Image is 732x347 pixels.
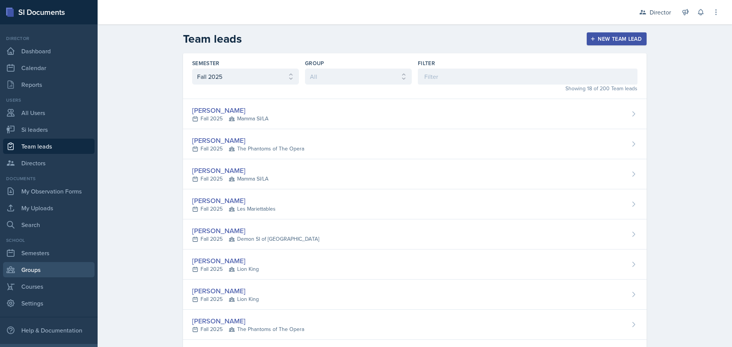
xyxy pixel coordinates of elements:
[3,139,95,154] a: Team leads
[229,235,319,243] span: Demon SI of [GEOGRAPHIC_DATA]
[192,105,268,115] div: [PERSON_NAME]
[3,77,95,92] a: Reports
[3,245,95,261] a: Semesters
[192,265,259,273] div: Fall 2025
[3,200,95,216] a: My Uploads
[3,279,95,294] a: Courses
[192,225,319,236] div: [PERSON_NAME]
[192,175,268,183] div: Fall 2025
[418,59,435,67] label: Filter
[229,325,304,333] span: The Phantoms of The Opera
[192,286,259,296] div: [PERSON_NAME]
[592,36,642,42] div: New Team lead
[418,85,637,93] div: Showing 18 of 200 Team leads
[3,122,95,137] a: Si leaders
[192,145,304,153] div: Fall 2025
[183,129,647,159] a: [PERSON_NAME] Fall 2025The Phantoms of The Opera
[3,175,95,182] div: Documents
[3,105,95,120] a: All Users
[192,295,259,303] div: Fall 2025
[418,69,637,85] input: Filter
[3,184,95,199] a: My Observation Forms
[229,115,268,123] span: Mamma SI/LA
[305,59,324,67] label: Group
[183,280,647,310] a: [PERSON_NAME] Fall 2025Lion King
[192,165,268,176] div: [PERSON_NAME]
[183,249,647,280] a: [PERSON_NAME] Fall 2025Lion King
[183,159,647,189] a: [PERSON_NAME] Fall 2025Mamma SI/LA
[192,115,268,123] div: Fall 2025
[3,296,95,311] a: Settings
[229,205,276,213] span: Les Mariettables
[192,316,304,326] div: [PERSON_NAME]
[3,262,95,277] a: Groups
[587,32,647,45] button: New Team lead
[183,189,647,219] a: [PERSON_NAME] Fall 2025Les Mariettables
[183,99,647,129] a: [PERSON_NAME] Fall 2025Mamma SI/LA
[229,265,259,273] span: Lion King
[3,43,95,59] a: Dashboard
[3,35,95,42] div: Director
[183,32,242,46] h2: Team leads
[3,217,95,232] a: Search
[3,97,95,104] div: Users
[192,235,319,243] div: Fall 2025
[229,175,268,183] span: Mamma SI/LA
[183,219,647,249] a: [PERSON_NAME] Fall 2025Demon SI of [GEOGRAPHIC_DATA]
[229,295,259,303] span: Lion King
[192,205,276,213] div: Fall 2025
[192,256,259,266] div: [PERSON_NAME]
[650,8,671,17] div: Director
[3,237,95,244] div: School
[192,325,304,333] div: Fall 2025
[192,195,276,206] div: [PERSON_NAME]
[3,323,95,338] div: Help & Documentation
[3,155,95,171] a: Directors
[183,310,647,340] a: [PERSON_NAME] Fall 2025The Phantoms of The Opera
[229,145,304,153] span: The Phantoms of The Opera
[192,59,220,67] label: Semester
[192,135,304,146] div: [PERSON_NAME]
[3,60,95,75] a: Calendar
